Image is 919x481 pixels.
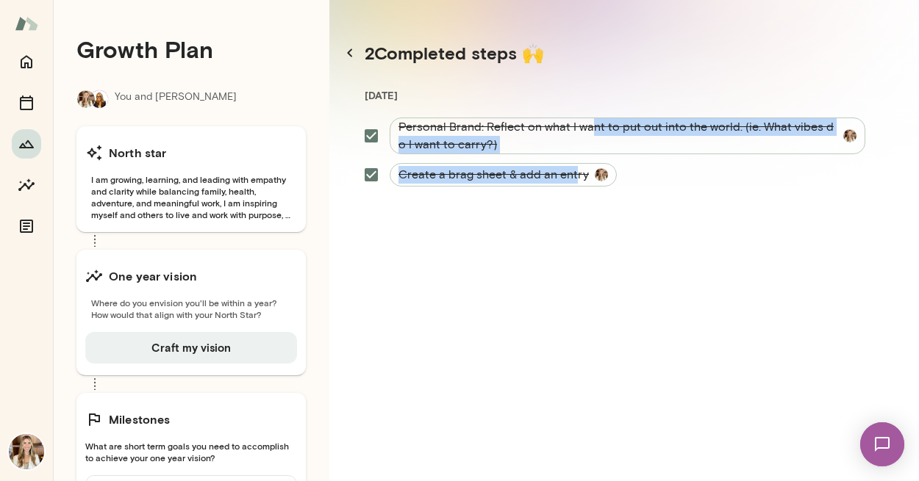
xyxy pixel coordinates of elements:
img: Sondra Schencker [843,129,857,142]
button: Growth Plan [12,129,41,159]
h4: Growth Plan [76,35,306,63]
button: Craft my vision [85,332,297,363]
h6: [DATE] [365,88,884,103]
h6: Milestones [109,411,171,428]
span: Personal Brand: Reflect on what I want to put out into the world. (ie. What vibes do I want to ca... [398,118,837,153]
img: Melissa Lemberg [90,90,108,108]
img: Mento [15,10,38,37]
button: North starI am growing, learning, and leading with empathy and clarity while balancing family, he... [76,126,306,232]
img: Sondra Schencker [595,168,608,181]
img: Sondra Schencker [9,434,44,469]
span: I am growing, learning, and leading with empathy and clarity while balancing family, health, adve... [85,173,297,220]
img: Sondra Schencker [77,90,95,108]
p: You and [PERSON_NAME] [115,90,237,109]
button: Documents [12,211,41,241]
span: Create a brag sheet & add an entry [398,166,589,184]
h6: One year vision [109,267,197,285]
span: Where do you envision you'll be within a year? How would that align with your North Star? [85,297,297,320]
span: What are short term goals you need to accomplish to achieve your one year vision? [85,440,297,463]
button: Home [12,47,41,76]
button: Insights [12,170,41,200]
h6: North star [109,144,167,162]
a: 2Completed steps 🙌 [365,41,544,65]
button: Sessions [12,88,41,117]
